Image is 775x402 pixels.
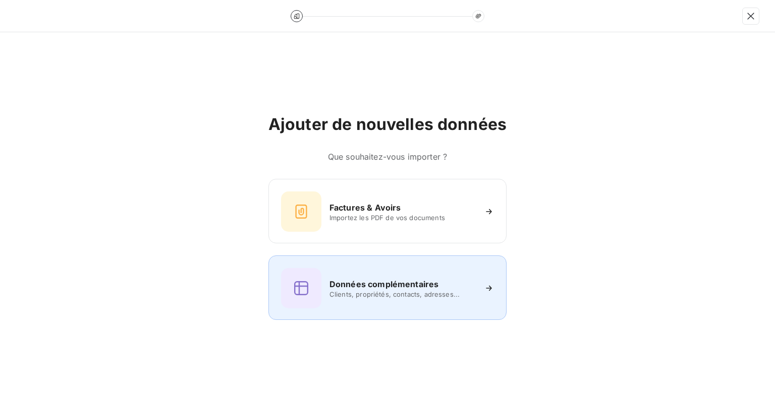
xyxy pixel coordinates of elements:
span: Importez les PDF de vos documents [329,214,476,222]
h2: Ajouter de nouvelles données [268,114,507,135]
h6: Factures & Avoirs [329,202,401,214]
h6: Données complémentaires [329,278,438,290]
iframe: Intercom live chat [741,368,765,392]
h6: Que souhaitez-vous importer ? [268,151,507,163]
span: Clients, propriétés, contacts, adresses... [329,290,476,298]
